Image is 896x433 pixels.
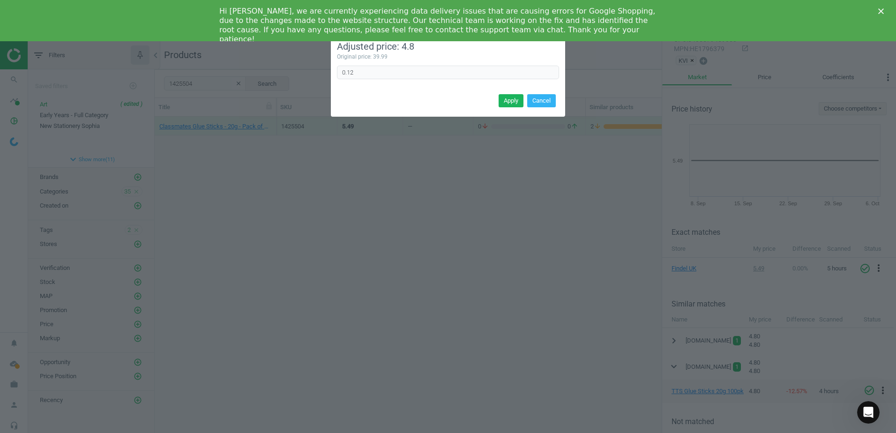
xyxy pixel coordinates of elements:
[337,53,559,61] div: Original price: 39.99
[527,94,556,107] button: Cancel
[878,8,888,14] div: Close
[219,7,662,44] div: Hi [PERSON_NAME], we are currently experiencing data delivery issues that are causing errors for ...
[337,40,559,53] div: Adjusted price: 4.8
[499,94,523,107] button: Apply
[857,401,880,424] iframe: Intercom live chat
[337,66,559,80] input: Enter correct coefficient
